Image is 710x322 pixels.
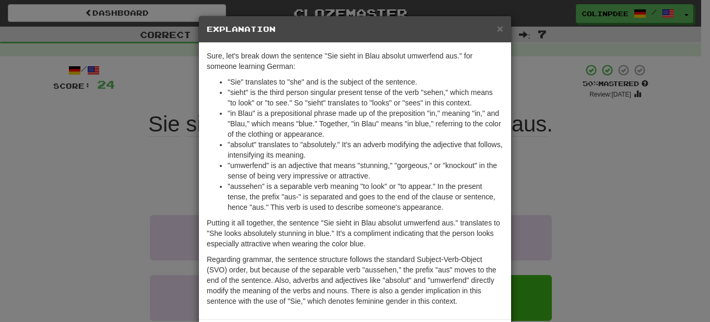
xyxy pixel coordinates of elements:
[207,218,503,249] p: Putting it all together, the sentence "Sie sieht in Blau absolut umwerfend aus." translates to "S...
[207,24,503,34] h5: Explanation
[228,181,503,212] li: "aussehen" is a separable verb meaning "to look" or "to appear." In the present tense, the prefix...
[228,77,503,87] li: "Sie" translates to "she" and is the subject of the sentence.
[228,87,503,108] li: "sieht" is the third person singular present tense of the verb "sehen," which means "to look" or ...
[228,160,503,181] li: "umwerfend" is an adjective that means "stunning," "gorgeous," or "knockout" in the sense of bein...
[497,22,503,34] span: ×
[228,139,503,160] li: "absolut" translates to "absolutely." It's an adverb modifying the adjective that follows, intens...
[228,108,503,139] li: "in Blau" is a prepositional phrase made up of the preposition "in," meaning "in," and "Blau," wh...
[207,254,503,306] p: Regarding grammar, the sentence structure follows the standard Subject-Verb-Object (SVO) order, b...
[207,51,503,71] p: Sure, let's break down the sentence "Sie sieht in Blau absolut umwerfend aus." for someone learni...
[497,23,503,34] button: Close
